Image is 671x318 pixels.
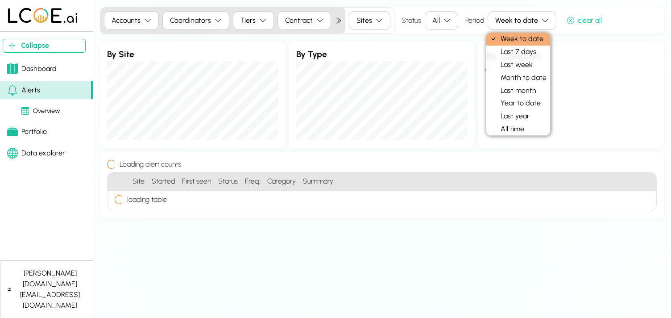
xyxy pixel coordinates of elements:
div: Year to date [486,97,550,110]
h4: Started [148,172,178,191]
h4: Freq. [241,172,264,191]
div: Week to date [495,15,538,26]
h3: By Site [107,48,278,61]
div: Dashboard [7,63,57,74]
div: Tiers [240,15,256,26]
div: All [432,15,440,26]
div: Accounts [112,15,141,26]
h4: First seen [178,172,215,191]
div: Data explorer [7,148,65,159]
h4: Status [215,172,241,191]
h3: By Type [296,48,468,61]
div: Last week [486,59,550,71]
label: Period [465,15,484,26]
button: Collapse [3,39,86,53]
div: Last month [486,84,550,97]
label: Status [402,15,421,26]
div: Sites [356,15,372,26]
div: Alerts [7,85,40,96]
div: Coordinators [170,15,211,26]
div: Contract [285,15,313,26]
h4: Site [129,172,148,191]
div: Overview [21,106,60,116]
h4: Category [264,172,299,191]
div: clear all [567,15,602,26]
div: Last 7 days [486,46,550,59]
div: All time [486,122,550,135]
h2: By Duration [485,48,657,64]
div: [PERSON_NAME][DOMAIN_NAME][EMAIL_ADDRESS][DOMAIN_NAME] [15,268,86,311]
div: Month to date [486,71,550,84]
div: Last year [486,110,550,123]
h4: loading table [124,194,167,205]
div: Week to date [486,33,550,46]
div: Portfolio [7,126,47,137]
h4: Loading alert counts [116,159,181,170]
button: clear all [563,14,605,27]
h4: Summary [299,172,656,191]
